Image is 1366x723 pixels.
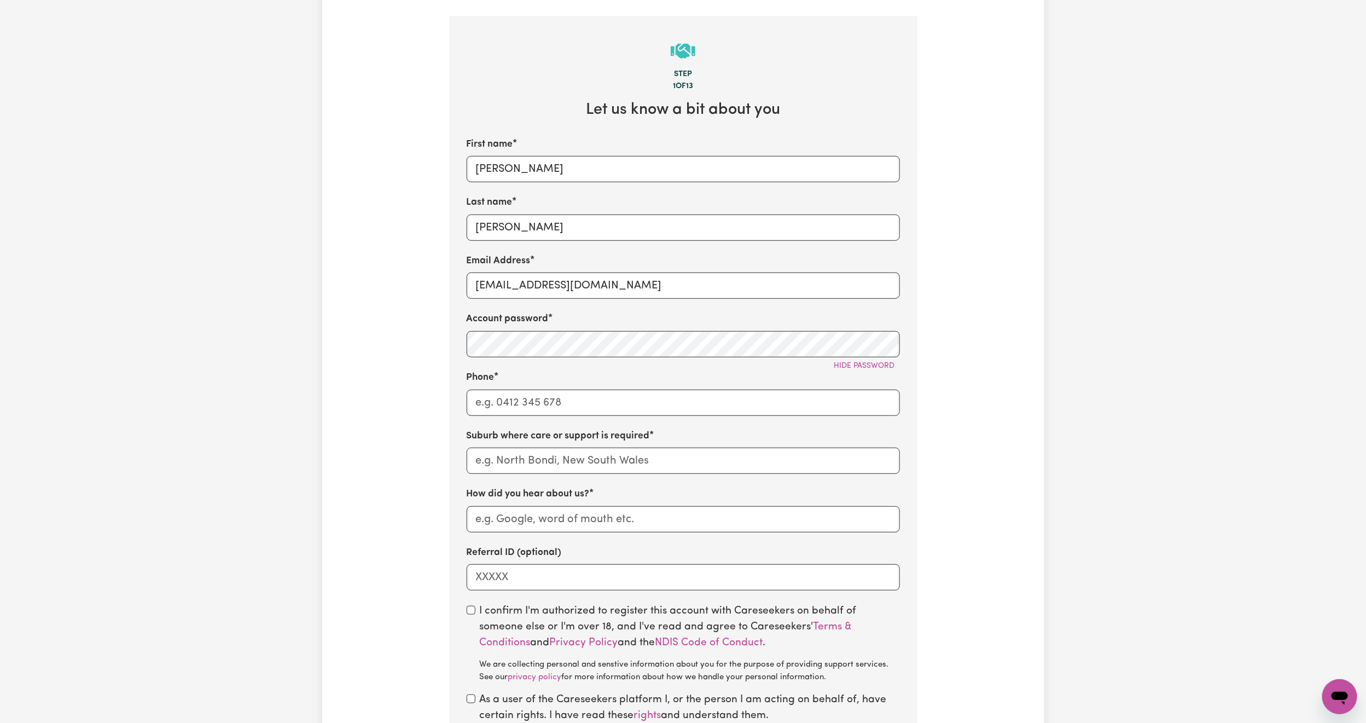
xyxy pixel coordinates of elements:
label: Phone [467,371,495,385]
label: First name [467,137,513,152]
div: Step [467,68,900,80]
label: Suburb where care or support is required [467,429,650,443]
input: e.g. Diana [467,156,900,182]
input: XXXXX [467,564,900,591]
label: How did you hear about us? [467,487,590,501]
a: Privacy Policy [550,638,618,648]
label: Last name [467,195,513,210]
iframe: Button to launch messaging window, conversation in progress [1322,679,1357,714]
label: Email Address [467,254,531,268]
input: e.g. diana.rigg@yahoo.com.au [467,273,900,299]
a: NDIS Code of Conduct [655,638,763,648]
a: privacy policy [508,673,562,681]
div: We are collecting personal and senstive information about you for the purpose of providing suppor... [480,659,900,684]
input: e.g. Rigg [467,215,900,241]
input: e.g. North Bondi, New South Wales [467,448,900,474]
a: rights [634,710,661,721]
input: e.g. Google, word of mouth etc. [467,506,900,533]
a: Terms & Conditions [480,622,852,648]
div: 1 of 13 [467,80,900,92]
span: Hide password [834,362,895,370]
label: I confirm I'm authorized to register this account with Careseekers on behalf of someone else or I... [480,604,900,684]
h2: Let us know a bit about you [467,101,900,120]
label: Referral ID (optional) [467,546,562,560]
button: Hide password [829,357,900,374]
input: e.g. 0412 345 678 [467,390,900,416]
label: Account password [467,312,549,326]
